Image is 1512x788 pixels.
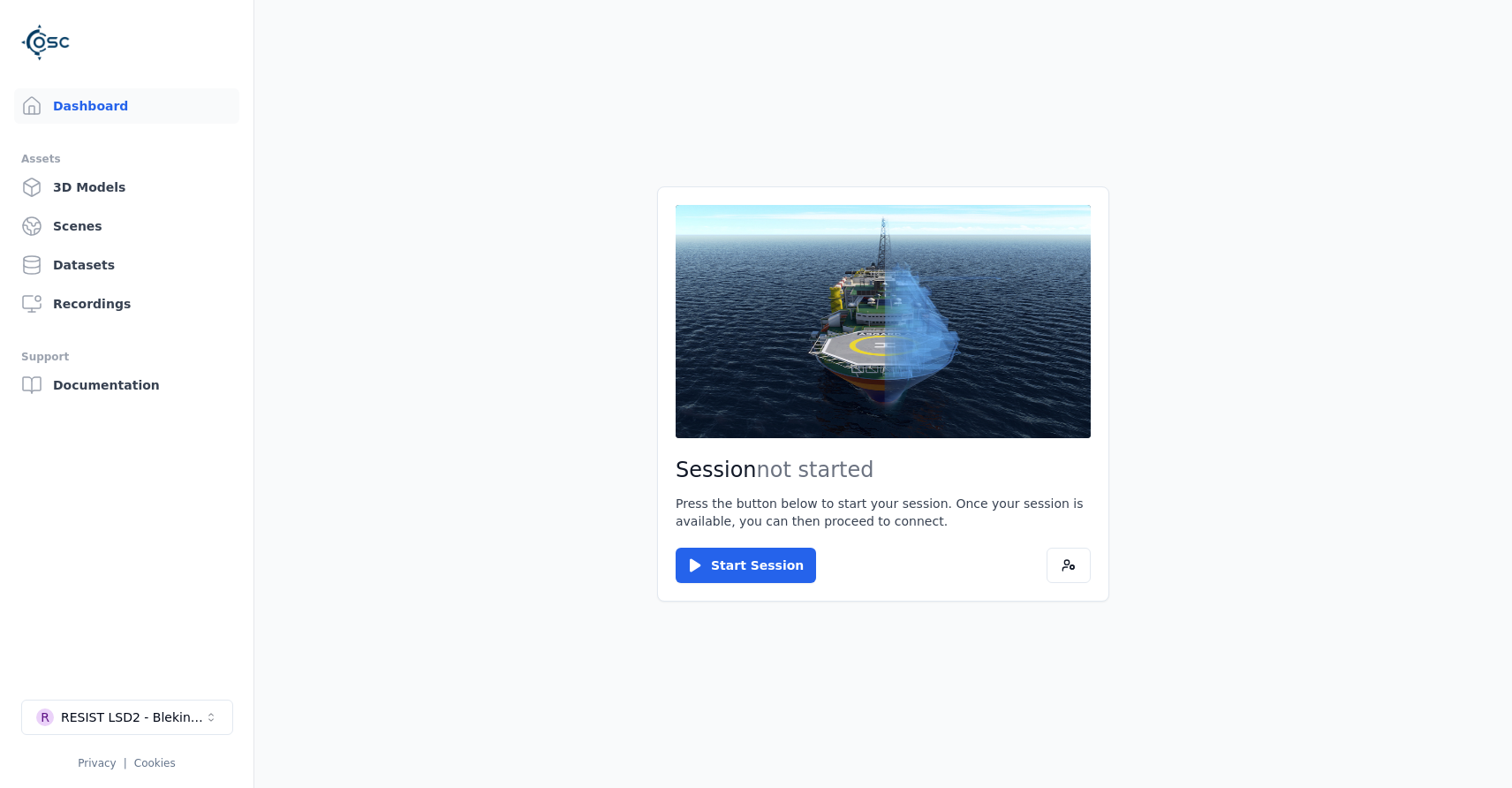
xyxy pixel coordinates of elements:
[676,495,1091,530] p: Press the button below to start your session. Once your session is available, you can then procee...
[14,286,239,322] a: Recordings
[21,346,232,367] div: Support
[61,708,204,726] div: RESIST LSD2 - Blekinge
[21,700,233,735] button: Select a workspace
[21,148,232,170] div: Assets
[14,208,239,244] a: Scenes
[757,458,874,482] span: not started
[14,367,239,403] a: Documentation
[676,456,1091,484] h2: Session
[14,170,239,205] a: 3D Models
[21,18,71,67] img: Logo
[134,757,176,769] a: Cookies
[676,548,816,583] button: Start Session
[78,757,116,769] a: Privacy
[124,757,127,769] span: |
[36,708,54,726] div: R
[14,88,239,124] a: Dashboard
[14,247,239,283] a: Datasets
